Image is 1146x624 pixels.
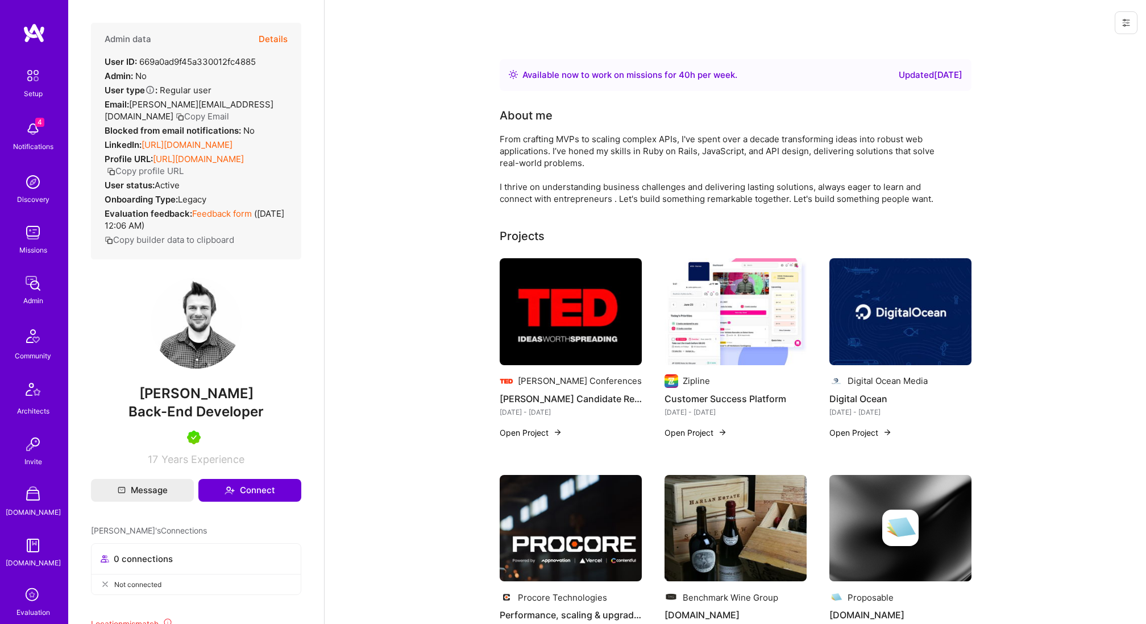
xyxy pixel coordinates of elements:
[665,258,807,365] img: Customer Success Platform
[500,133,954,205] div: From crafting MVPs to scaling complex APIs, I've spent over a decade transforming ideas into robu...
[91,524,207,536] span: [PERSON_NAME]'s Connections
[161,453,244,465] span: Years Experience
[665,590,678,604] img: Company logo
[22,272,44,295] img: admin teamwork
[665,475,807,582] img: BenchMarkWine.com
[105,180,155,191] strong: User status:
[848,375,928,387] div: Digital Ocean Media
[19,244,47,256] div: Missions
[105,208,192,219] strong: Evaluation feedback:
[500,107,553,124] div: About me
[105,99,129,110] strong: Email:
[22,171,44,193] img: discovery
[22,433,44,456] img: Invite
[19,323,47,350] img: Community
[24,456,42,468] div: Invite
[153,154,244,164] a: [URL][DOMAIN_NAME]
[148,453,158,465] span: 17
[17,193,49,205] div: Discovery
[6,557,61,569] div: [DOMAIN_NAME]
[16,606,50,618] div: Evaluation
[829,258,971,365] img: Digital Ocean
[187,431,201,444] img: A.Teamer in Residence
[118,486,126,494] i: icon Mail
[105,208,288,232] div: ( [DATE] 12:06 AM )
[198,479,301,502] button: Connect
[105,85,157,96] strong: User type :
[105,234,234,246] button: Copy builder data to clipboard
[22,534,44,557] img: guide book
[105,84,211,96] div: Regular user
[23,23,45,43] img: logo
[500,608,642,622] h4: Performance, scaling & upgrade consultant
[22,484,44,506] img: A Store
[22,118,44,140] img: bell
[105,99,273,122] span: [PERSON_NAME][EMAIL_ADDRESS][DOMAIN_NAME]
[665,608,807,622] h4: [DOMAIN_NAME]
[683,592,778,604] div: Benchmark Wine Group
[105,154,153,164] strong: Profile URL:
[17,405,49,417] div: Architects
[192,208,252,219] a: Feedback form
[665,374,678,388] img: Company logo
[24,88,43,100] div: Setup
[105,194,178,205] strong: Onboarding Type:
[509,70,518,79] img: Availability
[500,391,642,406] h4: [PERSON_NAME] Candidate Review System
[683,375,710,387] div: Zipline
[105,70,147,82] div: No
[91,385,301,402] span: [PERSON_NAME]
[105,236,113,245] i: icon Copy
[114,553,173,565] span: 0 connections
[500,374,513,388] img: Company logo
[500,590,513,604] img: Company logo
[883,428,892,437] img: arrow-right
[829,475,971,582] img: cover
[128,403,264,420] span: Back-End Developer
[899,68,962,82] div: Updated [DATE]
[155,180,180,191] span: Active
[500,475,642,582] img: Performance, scaling & upgrade consultant
[15,350,51,362] div: Community
[105,71,133,81] strong: Admin:
[105,56,137,67] strong: User ID:
[105,139,142,150] strong: LinkedIn:
[101,555,109,563] i: icon Collaborator
[114,578,161,590] span: Not connected
[91,543,301,595] button: 0 connectionsNot connected
[665,391,807,406] h4: Customer Success Platform
[225,485,235,495] i: icon Connect
[500,258,642,365] img: TED Candidate Review System
[679,69,690,80] span: 40
[829,590,843,604] img: Company logo
[518,375,642,387] div: [PERSON_NAME] Conferences
[500,228,545,245] div: Projects
[665,427,727,439] button: Open Project
[105,125,255,137] div: No
[522,68,737,82] div: Available now to work on missions for h per week .
[829,608,971,622] h4: [DOMAIN_NAME]
[176,110,229,122] button: Copy Email
[718,428,727,437] img: arrow-right
[91,479,194,502] button: Message
[19,378,47,405] img: Architects
[665,406,807,418] div: [DATE] - [DATE]
[105,56,256,68] div: 669a0ad9f45a330012fc4885
[829,374,843,388] img: Company logo
[829,427,892,439] button: Open Project
[23,295,43,307] div: Admin
[829,391,971,406] h4: Digital Ocean
[500,406,642,418] div: [DATE] - [DATE]
[22,221,44,244] img: teamwork
[142,139,232,150] a: [URL][DOMAIN_NAME]
[500,427,562,439] button: Open Project
[553,428,562,437] img: arrow-right
[107,165,184,177] button: Copy profile URL
[259,23,288,56] button: Details
[21,64,45,88] img: setup
[13,140,53,152] div: Notifications
[178,194,206,205] span: legacy
[518,592,607,604] div: Procore Technologies
[151,278,242,369] img: User Avatar
[829,406,971,418] div: [DATE] - [DATE]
